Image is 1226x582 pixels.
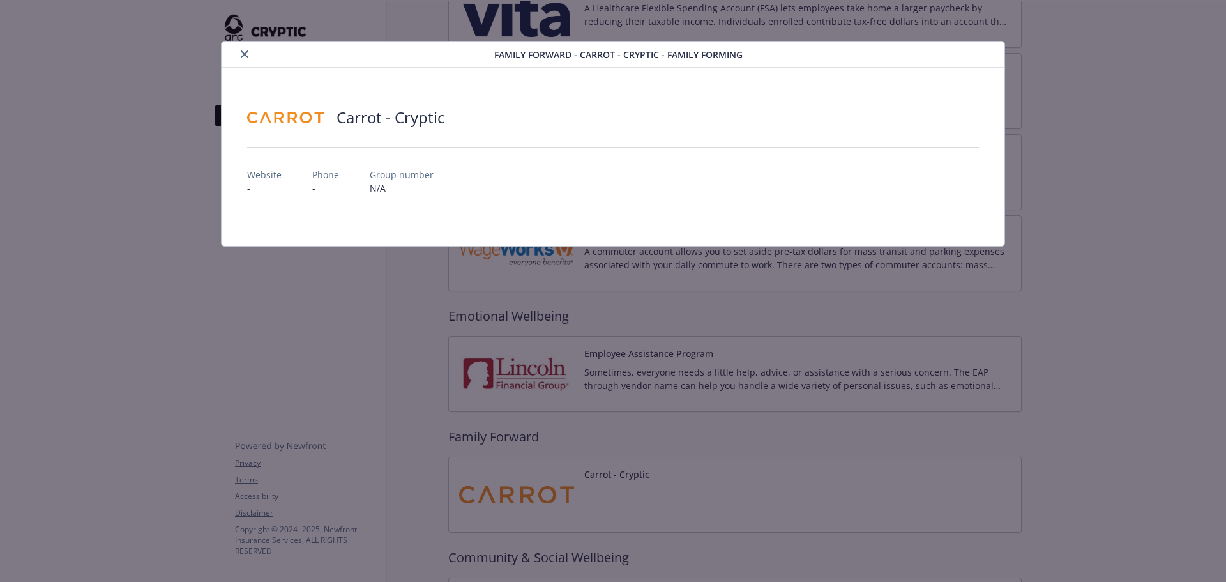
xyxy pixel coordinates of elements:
div: details for plan Family Forward - Carrot - Cryptic - Family Forming [123,41,1103,247]
p: - [312,181,339,195]
span: Family Forward - Carrot - Cryptic - Family Forming [494,48,743,61]
p: N/A [370,181,434,195]
h2: Carrot - Cryptic [337,107,445,128]
p: - [247,181,282,195]
p: Phone [312,168,339,181]
button: close [237,47,252,62]
img: Carrot [247,98,324,137]
p: Website [247,168,282,181]
p: Group number [370,168,434,181]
